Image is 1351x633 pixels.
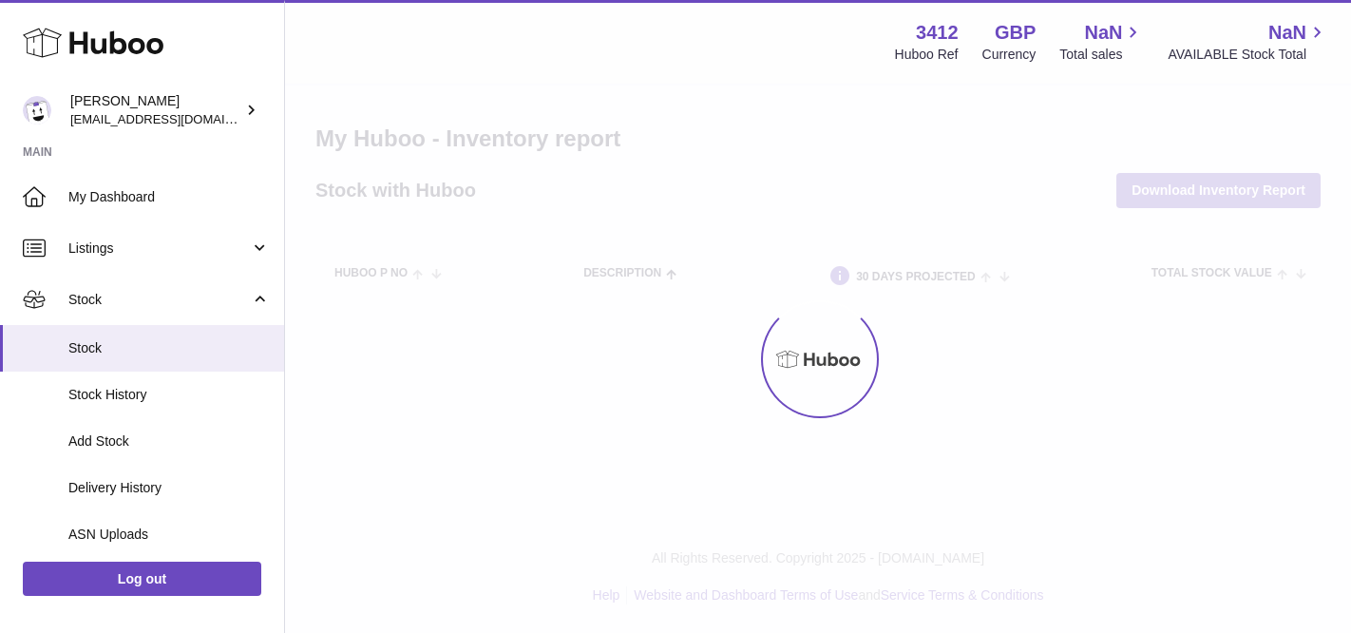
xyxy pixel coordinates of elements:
span: Add Stock [68,432,270,451]
span: AVAILABLE Stock Total [1168,46,1328,64]
span: Stock [68,339,270,357]
a: NaN Total sales [1059,20,1144,64]
div: Currency [982,46,1037,64]
span: NaN [1084,20,1122,46]
a: NaN AVAILABLE Stock Total [1168,20,1328,64]
a: Log out [23,562,261,596]
span: [EMAIL_ADDRESS][DOMAIN_NAME] [70,111,279,126]
span: Delivery History [68,479,270,497]
span: Stock [68,291,250,309]
span: Stock History [68,386,270,404]
div: Huboo Ref [895,46,959,64]
img: info@beeble.buzz [23,96,51,125]
div: [PERSON_NAME] [70,92,241,128]
strong: GBP [995,20,1036,46]
span: Total sales [1059,46,1144,64]
span: My Dashboard [68,188,270,206]
span: Listings [68,240,250,258]
span: NaN [1268,20,1306,46]
strong: 3412 [916,20,959,46]
span: ASN Uploads [68,526,270,544]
